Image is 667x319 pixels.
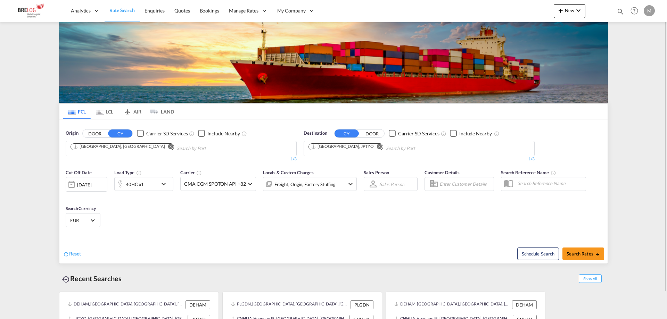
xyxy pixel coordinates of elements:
md-tab-item: FCL [63,104,91,119]
md-icon: icon-chevron-down [159,180,171,188]
md-checkbox: Checkbox No Ink [450,130,492,137]
div: icon-magnify [617,8,624,18]
input: Chips input. [386,143,452,154]
img: daae70a0ee2511ecb27c1fb462fa6191.png [10,3,57,19]
div: 1/3 [66,156,297,162]
span: Quotes [174,8,190,14]
md-icon: icon-chevron-down [346,180,355,188]
div: PLGDN, Gdansk, Poland, Eastern Europe , Europe [231,300,349,309]
button: icon-plus 400-fgNewicon-chevron-down [554,4,585,18]
div: Press delete to remove this chip. [73,144,166,150]
md-icon: icon-magnify [617,8,624,15]
span: CMA CGM SPOTON API +82 [184,181,246,187]
md-icon: icon-backup-restore [62,275,70,284]
div: 1/3 [304,156,535,162]
img: LCL+%26+FCL+BACKGROUND.png [59,22,608,103]
div: Freight Origin Factory Stuffing [274,179,336,189]
span: Analytics [71,7,91,14]
md-checkbox: Checkbox No Ink [389,130,439,137]
md-select: Sales Person [379,179,405,189]
button: CY [108,129,132,137]
md-datepicker: Select [66,191,71,200]
div: [DATE] [77,182,91,188]
md-icon: Your search will be saved by the below given name [551,170,556,176]
div: Hamburg, DEHAM [73,144,165,150]
md-tab-item: LAND [146,104,174,119]
span: Origin [66,130,78,137]
span: Manage Rates [229,7,258,14]
md-icon: Unchecked: Search for CY (Container Yard) services for all selected carriers.Checked : Search for... [189,131,195,136]
div: DEHAM [512,300,537,309]
div: Help [628,5,644,17]
span: New [557,8,583,13]
md-icon: icon-plus 400-fg [557,6,565,15]
div: Include Nearby [459,130,492,137]
div: M [644,5,655,16]
input: Chips input. [177,143,243,154]
md-icon: icon-information-outline [136,170,142,176]
div: Carrier SD Services [398,130,439,137]
span: Rate Search [109,7,135,13]
span: Search Currency [66,206,96,211]
button: DOOR [83,129,107,137]
div: 40HC x1icon-chevron-down [114,177,173,191]
div: icon-refreshReset [63,250,81,258]
button: Search Ratesicon-arrow-right [562,247,604,260]
span: Load Type [114,170,142,175]
div: Carrier SD Services [146,130,188,137]
md-select: Select Currency: € EUREuro [69,215,97,225]
span: Locals & Custom Charges [263,170,314,175]
md-tab-item: AIR [118,104,146,119]
md-checkbox: Checkbox No Ink [198,130,240,137]
md-icon: icon-arrow-right [595,252,600,257]
span: Enquiries [145,8,165,14]
button: Remove [163,144,174,151]
div: [DATE] [66,177,107,192]
span: My Company [277,7,306,14]
span: Sales Person [364,170,389,175]
md-icon: icon-chevron-down [574,6,583,15]
md-icon: icon-airplane [123,108,132,113]
div: DEHAM [186,300,210,309]
div: Recent Searches [59,271,124,286]
md-icon: icon-refresh [63,251,69,257]
span: Search Rates [567,251,600,257]
div: DEHAM, Hamburg, Germany, Western Europe, Europe [394,300,510,309]
md-tab-item: LCL [91,104,118,119]
div: Tokyo, JPTYO [311,144,374,150]
span: Destination [304,130,327,137]
div: OriginDOOR CY Checkbox No InkUnchecked: Search for CY (Container Yard) services for all selected ... [59,119,608,263]
div: Include Nearby [207,130,240,137]
div: Press delete to remove this chip. [311,144,375,150]
input: Search Reference Name [514,178,586,188]
md-icon: Unchecked: Ignores neighbouring ports when fetching rates.Checked : Includes neighbouring ports w... [241,131,247,136]
button: DOOR [360,129,384,137]
md-chips-wrap: Chips container. Use arrow keys to select chips. [307,141,455,154]
span: Customer Details [425,170,460,175]
span: Bookings [200,8,219,14]
md-chips-wrap: Chips container. Use arrow keys to select chips. [69,141,246,154]
span: Carrier [180,170,202,175]
button: Remove [372,144,383,151]
div: PLGDN [351,300,373,309]
md-pagination-wrapper: Use the left and right arrow keys to navigate between tabs [63,104,174,119]
input: Enter Customer Details [439,179,492,189]
span: Search Reference Name [501,170,556,175]
md-checkbox: Checkbox No Ink [137,130,188,137]
button: Note: By default Schedule search will only considerorigin ports, destination ports and cut off da... [517,247,559,260]
span: Reset [69,251,81,257]
md-icon: The selected Trucker/Carrierwill be displayed in the rate results If the rates are from another f... [196,170,202,176]
md-icon: Unchecked: Ignores neighbouring ports when fetching rates.Checked : Includes neighbouring ports w... [494,131,500,136]
div: DEHAM, Hamburg, Germany, Western Europe, Europe [68,300,184,309]
md-icon: Unchecked: Search for CY (Container Yard) services for all selected carriers.Checked : Search for... [441,131,446,136]
span: EUR [70,217,90,224]
span: Help [628,5,640,17]
div: 40HC x1 [126,179,144,189]
button: CY [335,129,359,137]
span: Cut Off Date [66,170,92,175]
div: Freight Origin Factory Stuffingicon-chevron-down [263,177,357,191]
span: Show All [579,274,602,283]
